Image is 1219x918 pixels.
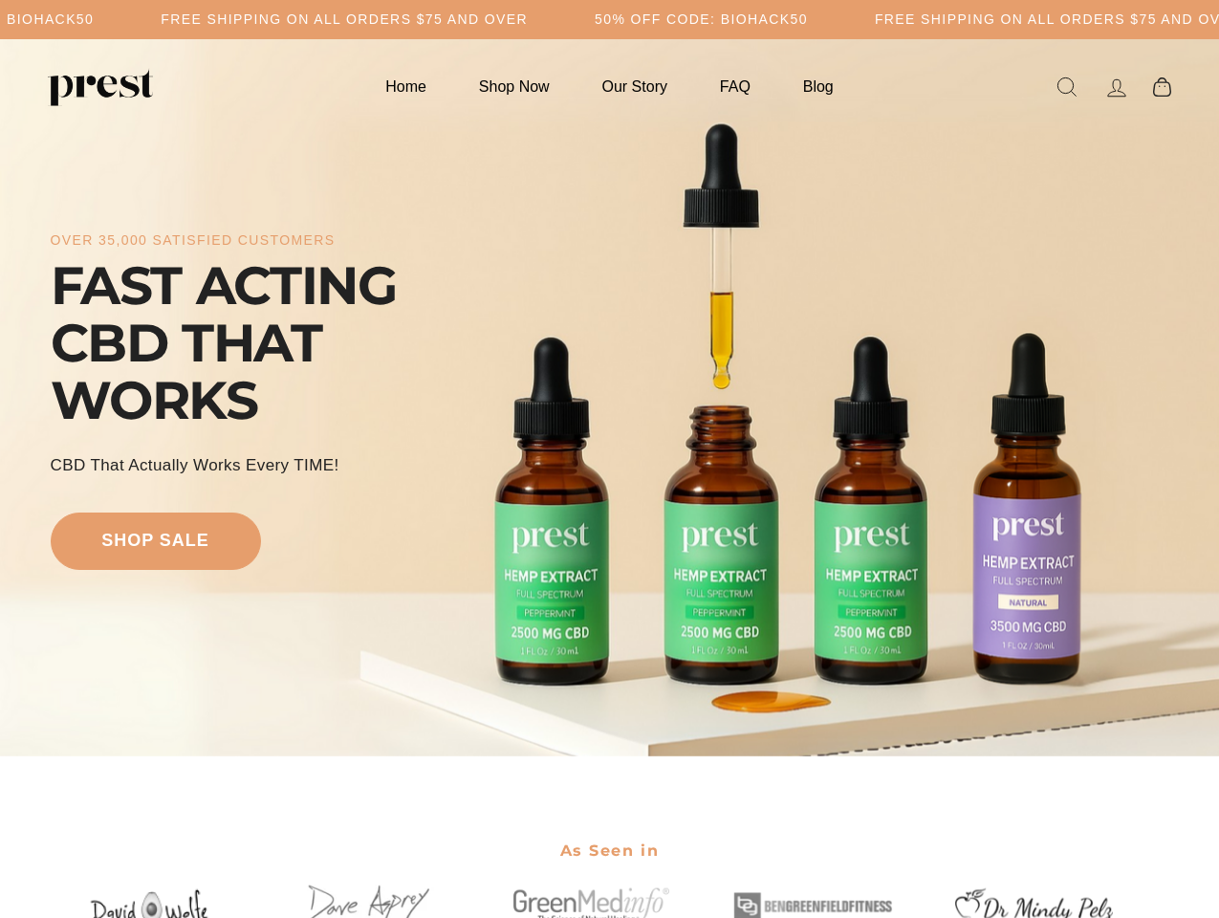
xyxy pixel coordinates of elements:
[51,513,261,570] a: shop sale
[696,68,774,105] a: FAQ
[51,257,481,429] div: FAST ACTING CBD THAT WORKS
[51,453,339,477] div: CBD That Actually Works every TIME!
[161,11,528,28] h5: Free Shipping on all orders $75 and over
[51,232,336,249] div: over 35,000 satisfied customers
[48,68,153,106] img: PREST ORGANICS
[361,68,450,105] a: Home
[595,11,808,28] h5: 50% OFF CODE: BIOHACK50
[51,829,1169,872] h2: As Seen in
[361,68,857,105] ul: Primary
[578,68,691,105] a: Our Story
[455,68,574,105] a: Shop Now
[779,68,858,105] a: Blog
